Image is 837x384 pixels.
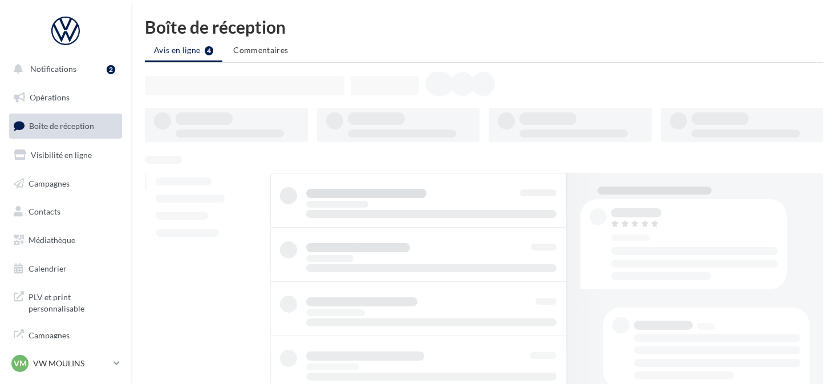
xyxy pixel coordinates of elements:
span: Calendrier [29,264,67,273]
span: Visibilité en ligne [31,150,92,160]
a: Médiathèque [7,228,124,252]
span: Opérations [30,92,70,102]
a: Visibilité en ligne [7,143,124,167]
div: 2 [107,65,115,74]
a: VM VW MOULINS [9,353,122,374]
a: Campagnes [7,172,124,196]
span: PLV et print personnalisable [29,289,117,314]
a: Boîte de réception [7,114,124,138]
span: Boîte de réception [29,121,94,131]
div: Boîte de réception [145,18,823,35]
button: Notifications 2 [7,57,120,81]
span: Contacts [29,207,60,216]
span: Notifications [30,64,76,74]
span: VM [14,358,27,369]
p: VW MOULINS [33,358,109,369]
a: Calendrier [7,257,124,281]
a: PLV et print personnalisable [7,285,124,318]
a: Campagnes DataOnDemand [7,323,124,357]
span: Commentaires [233,45,288,55]
a: Opérations [7,86,124,110]
span: Campagnes DataOnDemand [29,328,117,352]
span: Campagnes [29,178,70,188]
a: Contacts [7,200,124,224]
span: Médiathèque [29,235,75,245]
